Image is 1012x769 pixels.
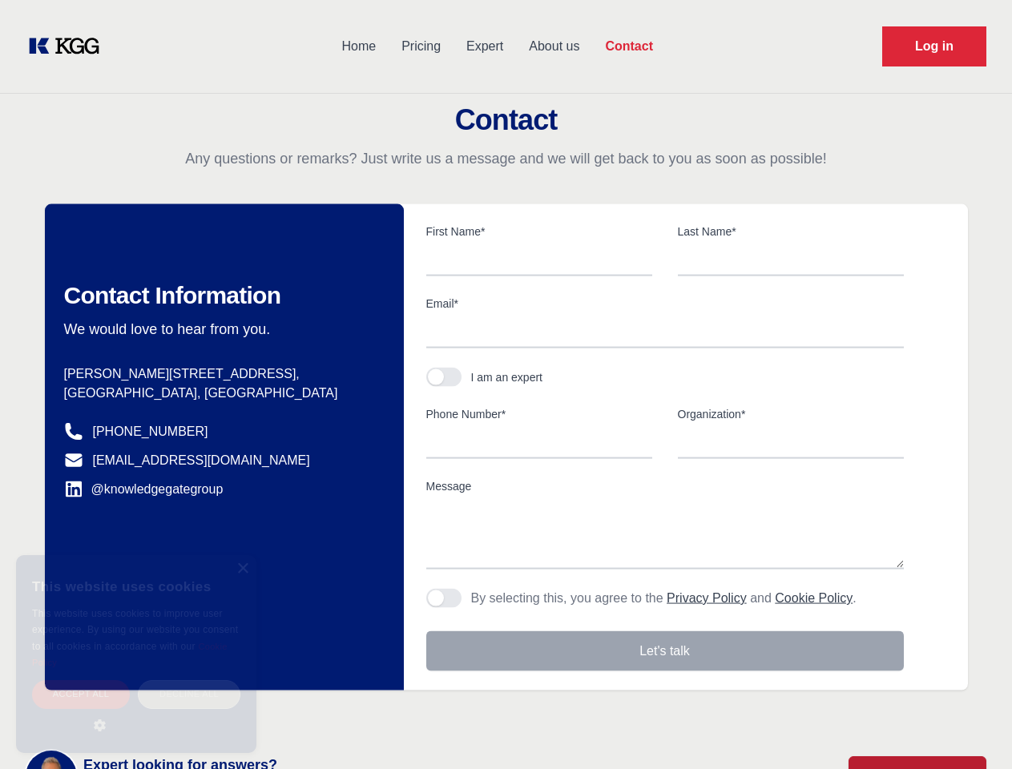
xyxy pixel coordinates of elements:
[932,692,1012,769] iframe: Chat Widget
[678,406,904,422] label: Organization*
[667,591,747,605] a: Privacy Policy
[32,680,130,708] div: Accept all
[516,26,592,67] a: About us
[426,296,904,312] label: Email*
[64,384,378,403] p: [GEOGRAPHIC_DATA], [GEOGRAPHIC_DATA]
[471,369,543,385] div: I am an expert
[64,320,378,339] p: We would love to hear from you.
[64,364,378,384] p: [PERSON_NAME][STREET_ADDRESS],
[426,631,904,671] button: Let's talk
[426,478,904,494] label: Message
[93,451,310,470] a: [EMAIL_ADDRESS][DOMAIN_NAME]
[32,642,228,667] a: Cookie Policy
[26,34,112,59] a: KOL Knowledge Platform: Talk to Key External Experts (KEE)
[32,608,238,652] span: This website uses cookies to improve user experience. By using our website you consent to all coo...
[64,480,224,499] a: @knowledgegategroup
[592,26,666,67] a: Contact
[19,104,993,136] h2: Contact
[471,589,857,608] p: By selecting this, you agree to the and .
[454,26,516,67] a: Expert
[18,754,99,763] div: Cookie settings
[678,223,904,240] label: Last Name*
[64,281,378,310] h2: Contact Information
[775,591,853,605] a: Cookie Policy
[329,26,389,67] a: Home
[426,223,652,240] label: First Name*
[19,149,993,168] p: Any questions or remarks? Just write us a message and we will get back to you as soon as possible!
[236,563,248,575] div: Close
[138,680,240,708] div: Decline all
[93,422,208,441] a: [PHONE_NUMBER]
[882,26,986,66] a: Request Demo
[389,26,454,67] a: Pricing
[426,406,652,422] label: Phone Number*
[32,567,240,606] div: This website uses cookies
